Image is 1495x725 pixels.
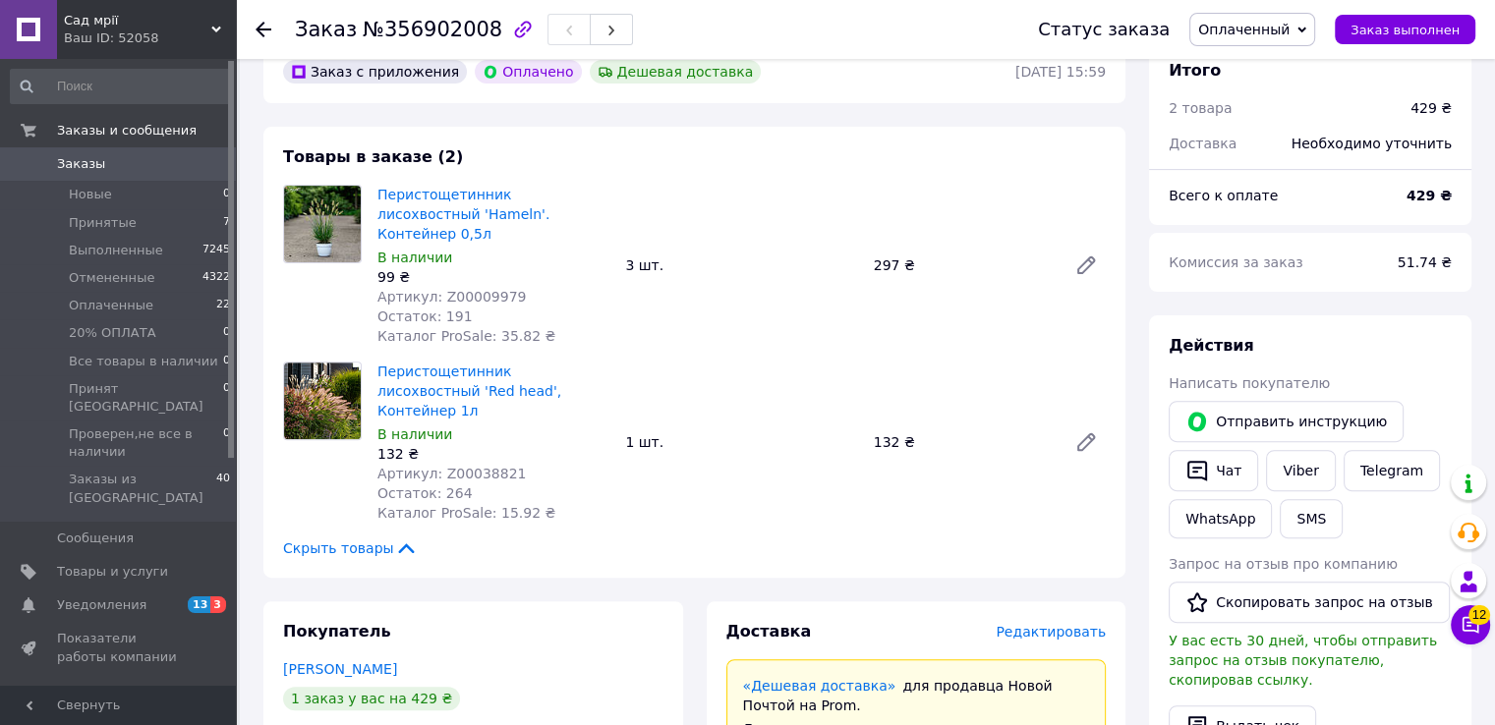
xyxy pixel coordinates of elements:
[1266,450,1335,491] a: Viber
[223,425,230,461] span: 0
[1169,450,1258,491] button: Чат
[377,308,473,324] span: Остаток: 191
[1169,633,1437,688] span: У вас есть 30 дней, чтобы отправить запрос на отзыв покупателю, скопировав ссылку.
[216,297,230,314] span: 22
[866,428,1059,456] div: 132 ₴
[1468,605,1490,625] span: 12
[57,122,197,139] span: Заказы и сообщения
[377,363,561,418] a: Перистощетинник лисохвостный 'Red head', Контейнер 1л
[1344,450,1440,491] a: Telegram
[57,563,168,581] span: Товары и услуги
[69,297,153,314] span: Оплаченные
[1169,254,1303,270] span: Комиссия за заказ
[64,29,236,47] div: Ваш ID: 52058
[1066,246,1106,285] a: Редактировать
[223,380,230,416] span: 0
[223,214,230,232] span: 7
[283,60,467,84] div: Заказ с приложения
[1280,499,1343,538] button: SMS
[283,661,397,677] a: [PERSON_NAME]
[1169,188,1278,203] span: Всего к оплате
[996,624,1106,640] span: Редактировать
[1407,188,1452,203] b: 429 ₴
[743,678,896,694] a: «Дешевая доставка»
[10,69,232,104] input: Поиск
[377,289,526,305] span: Артикул: Z00009979
[283,538,418,558] span: Скрыть товары
[1038,20,1170,39] div: Статус заказа
[1169,582,1450,623] button: Скопировать запрос на отзыв
[202,269,230,287] span: 4322
[69,214,137,232] span: Принятые
[256,20,271,39] div: Вернуться назад
[1169,61,1221,80] span: Итого
[1169,499,1272,538] a: WhatsApp
[1280,122,1464,165] div: Необходимо уточнить
[377,426,452,442] span: В наличии
[617,251,865,279] div: 3 шт.
[617,428,865,456] div: 1 шт.
[188,596,210,613] span: 13
[283,622,390,641] span: Покупатель
[363,18,502,41] span: №356902008
[69,380,223,416] span: Принят [GEOGRAPHIC_DATA]
[69,353,218,370] span: Все товары в наличии
[69,242,163,259] span: Выполненные
[1451,605,1490,644] button: Чат с покупателем12
[223,324,230,342] span: 0
[295,18,357,41] span: Заказ
[1169,136,1236,151] span: Доставка
[283,147,463,166] span: Товары в заказе (2)
[210,596,226,613] span: 3
[377,267,609,287] div: 99 ₴
[377,505,555,521] span: Каталог ProSale: 15.92 ₴
[69,186,112,203] span: Новые
[377,444,609,464] div: 132 ₴
[726,622,812,641] span: Доставка
[57,155,105,173] span: Заказы
[1015,64,1106,80] time: [DATE] 15:59
[57,596,146,614] span: Уведомления
[216,471,230,506] span: 40
[57,630,182,665] span: Показатели работы компании
[743,676,1090,715] div: для продавца Новой Почтой на Prom.
[202,242,230,259] span: 7245
[1198,22,1290,37] span: Оплаченный
[1335,15,1475,44] button: Заказ выполнен
[1066,422,1106,462] a: Редактировать
[1410,98,1452,118] div: 429 ₴
[377,187,549,242] a: Перистощетинник лисохвостный 'Hameln'. Контейнер 0,5л
[1169,401,1404,442] button: Отправить инструкцию
[377,250,452,265] span: В наличии
[1169,336,1254,355] span: Действия
[284,362,361,439] img: Перистощетинник лисохвостный 'Red head', Контейнер 1л
[223,353,230,370] span: 0
[1169,375,1330,391] span: Написать покупателю
[64,12,211,29] span: Сад мрії
[590,60,762,84] div: Дешевая доставка
[69,425,223,461] span: Проверен,не все в наличии
[475,60,581,84] div: Оплачено
[69,471,216,506] span: Заказы из [GEOGRAPHIC_DATA]
[57,682,182,717] span: Панель управления
[69,269,154,287] span: Отмененные
[69,324,156,342] span: 20% ОПЛАТА
[57,530,134,547] span: Сообщения
[223,186,230,203] span: 0
[1398,254,1452,270] span: 51.74 ₴
[283,687,460,710] div: 1 заказ у вас на 429 ₴
[284,186,361,262] img: Перистощетинник лисохвостный 'Hameln'. Контейнер 0,5л
[1169,556,1398,572] span: Запрос на отзыв про компанию
[377,466,526,481] span: Артикул: Z00038821
[377,485,473,501] span: Остаток: 264
[1351,23,1460,37] span: Заказ выполнен
[866,251,1059,279] div: 297 ₴
[377,328,555,344] span: Каталог ProSale: 35.82 ₴
[1169,100,1232,116] span: 2 товара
